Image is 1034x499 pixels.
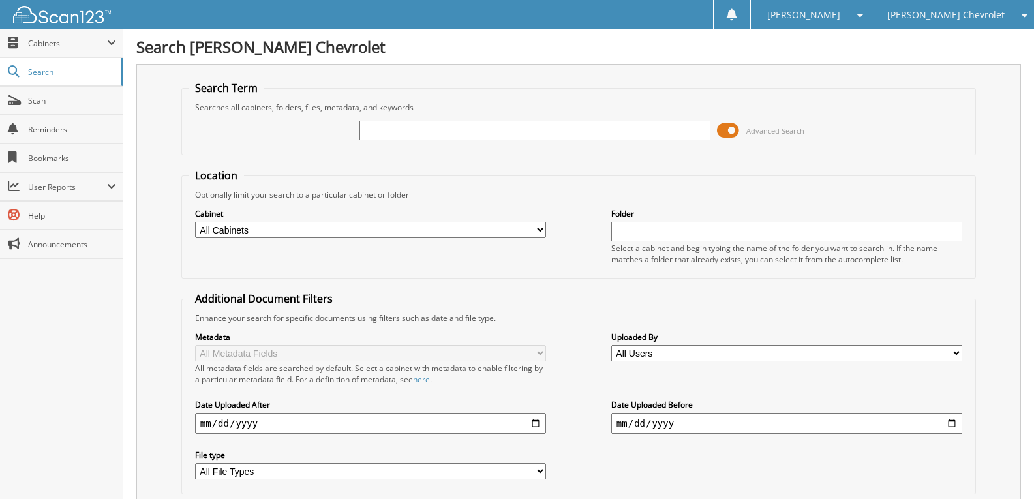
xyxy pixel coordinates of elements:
[28,210,116,221] span: Help
[611,399,962,410] label: Date Uploaded Before
[195,449,546,461] label: File type
[611,413,962,434] input: end
[189,102,969,113] div: Searches all cabinets, folders, files, metadata, and keywords
[887,11,1005,19] span: [PERSON_NAME] Chevrolet
[767,11,840,19] span: [PERSON_NAME]
[195,331,546,342] label: Metadata
[189,189,969,200] div: Optionally limit your search to a particular cabinet or folder
[189,81,264,95] legend: Search Term
[28,67,114,78] span: Search
[746,126,804,136] span: Advanced Search
[195,208,546,219] label: Cabinet
[611,331,962,342] label: Uploaded By
[189,292,339,306] legend: Additional Document Filters
[611,243,962,265] div: Select a cabinet and begin typing the name of the folder you want to search in. If the name match...
[28,38,107,49] span: Cabinets
[13,6,111,23] img: scan123-logo-white.svg
[413,374,430,385] a: here
[189,312,969,324] div: Enhance your search for specific documents using filters such as date and file type.
[28,124,116,135] span: Reminders
[136,36,1021,57] h1: Search [PERSON_NAME] Chevrolet
[28,181,107,192] span: User Reports
[28,95,116,106] span: Scan
[189,168,244,183] legend: Location
[195,363,546,385] div: All metadata fields are searched by default. Select a cabinet with metadata to enable filtering b...
[195,413,546,434] input: start
[28,153,116,164] span: Bookmarks
[611,208,962,219] label: Folder
[195,399,546,410] label: Date Uploaded After
[28,239,116,250] span: Announcements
